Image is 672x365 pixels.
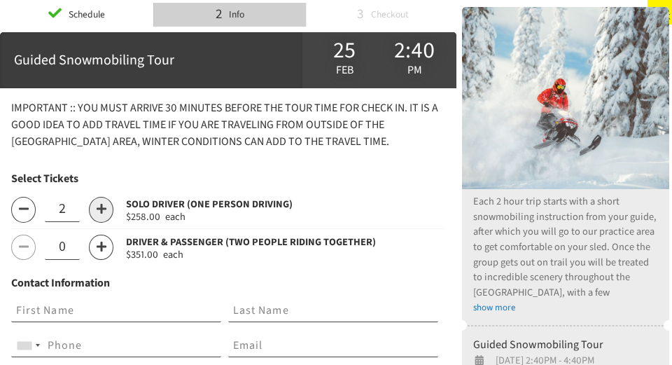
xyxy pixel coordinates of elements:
input: Phone [11,333,221,357]
span: DRIVER & PASSENGER (TWO PEOPLE RIDING TOGETHER) [126,235,376,249]
div: 25 [309,41,379,60]
div: 25 Feb 2:40 pm [302,32,456,88]
h1: Contact Information [11,271,445,296]
div: Feb [309,38,379,83]
div: Guided Snowmobiling Tour [14,50,288,71]
p: IMPORTANT :: YOU MUST ARRIVE 30 MINUTES BEFORE THE TOUR TIME FOR CHECK IN. IT IS A GOOD IDEA TO A... [11,99,445,150]
li: 2 Info [153,3,307,26]
div: $351.00 [126,250,445,260]
div: Info [225,4,245,25]
p: Each 2 hour trip starts with a short snowmobiling instruction from your guide, after which you wi... [473,194,658,300]
a: show more [473,301,515,314]
div: Checkout [366,4,409,25]
div: Guided Snowmobiling Tour [473,336,658,353]
div: 2:40 [379,41,449,60]
div: pm [379,60,449,80]
input: First Name [11,299,221,323]
div: Telephone country code [12,334,44,357]
span: SOLO DRIVER (ONE PERSON DRIVING) [126,197,293,212]
li: 3 Checkout [306,3,459,26]
span: each [163,247,183,262]
div: Schedule [64,4,105,25]
div: 2 [216,4,223,25]
input: Email [228,333,438,357]
h1: Select Tickets [11,167,445,191]
span: each [165,209,185,224]
img: l4t6kevTBihQNYEuaJk0 [462,7,669,189]
div: $258.00 [126,212,445,222]
div: 3 [357,4,364,25]
input: Last Name [228,299,438,323]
